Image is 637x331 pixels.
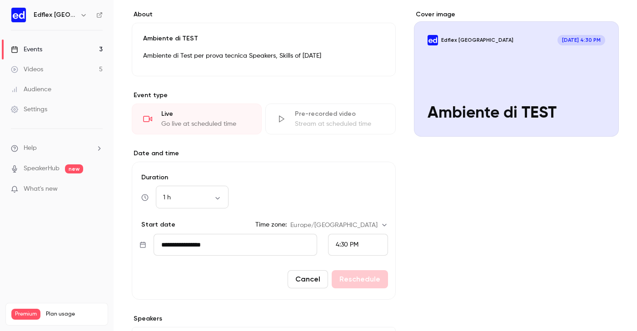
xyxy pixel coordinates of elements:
[11,65,43,74] div: Videos
[24,184,58,194] span: What's new
[132,10,396,19] label: About
[414,10,619,19] label: Cover image
[92,185,103,193] iframe: Noticeable Trigger
[132,104,262,134] div: LiveGo live at scheduled time
[143,50,384,61] p: Ambiente di Test per prova tecnica Speakers, Skills of [DATE]
[24,164,60,173] a: SpeakerHub
[336,242,358,248] span: 4:30 PM
[132,314,396,323] label: Speakers
[154,234,317,256] input: Tue, Feb 17, 2026
[143,34,384,43] p: Ambiente di TEST
[161,119,250,128] div: Go live at scheduled time
[11,105,47,114] div: Settings
[328,234,388,256] div: From
[288,270,328,288] button: Cancel
[11,309,40,320] span: Premium
[295,109,384,119] div: Pre-recorded video
[156,193,229,202] div: 1 h
[414,10,619,137] section: Cover image
[65,164,83,173] span: new
[290,221,388,230] div: Europe/[GEOGRAPHIC_DATA]
[255,220,287,229] label: Time zone:
[161,109,250,119] div: Live
[139,173,388,182] label: Duration
[295,119,384,128] div: Stream at scheduled time
[24,143,37,153] span: Help
[132,149,396,158] label: Date and time
[139,220,175,229] p: Start date
[11,45,42,54] div: Events
[132,91,396,100] p: Event type
[34,10,76,20] h6: Edflex [GEOGRAPHIC_DATA]
[11,85,51,94] div: Audience
[46,311,102,318] span: Plan usage
[11,143,103,153] li: help-dropdown-opener
[11,8,26,22] img: Edflex Italy
[265,104,395,134] div: Pre-recorded videoStream at scheduled time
